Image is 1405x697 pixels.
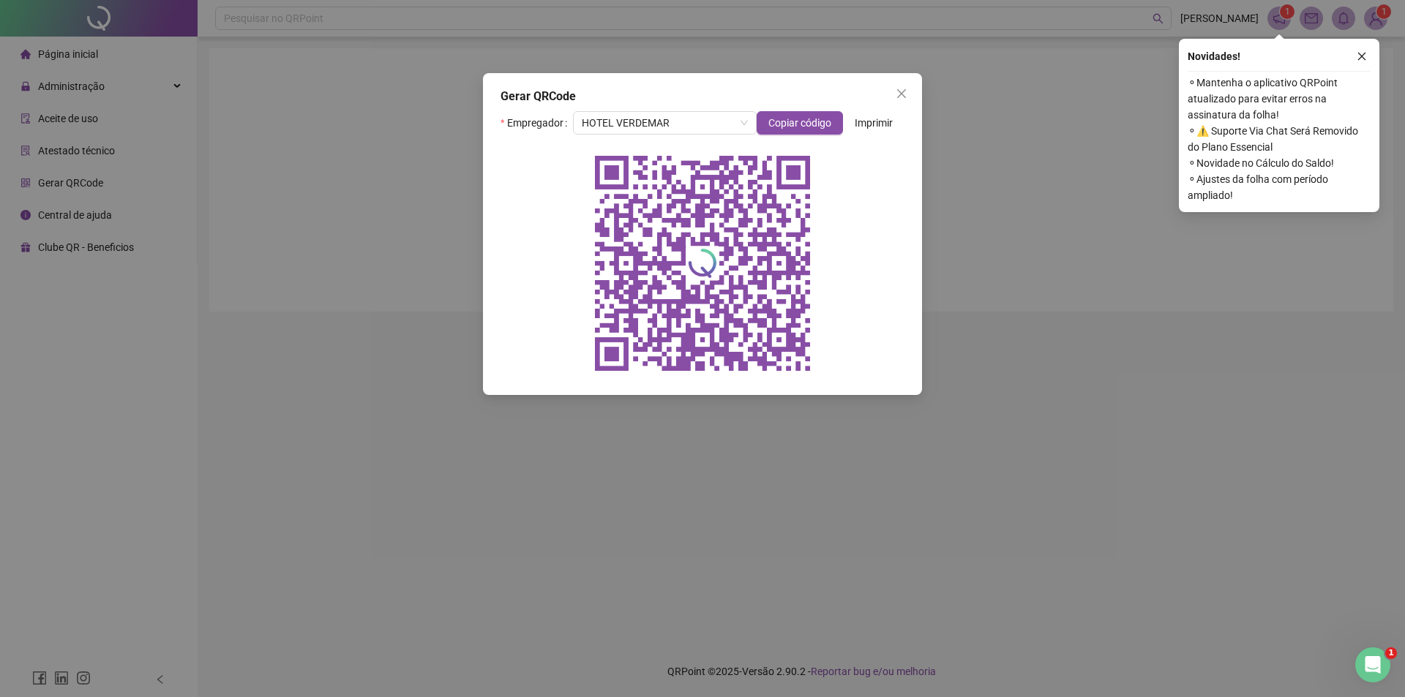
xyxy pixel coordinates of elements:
span: Imprimir [855,115,893,131]
img: qrcode do empregador [585,146,820,380]
span: ⚬ Mantenha o aplicativo QRPoint atualizado para evitar erros na assinatura da folha! [1188,75,1371,123]
iframe: Intercom live chat [1355,647,1390,682]
button: Close [890,82,913,105]
span: 1 [1385,647,1397,659]
button: Imprimir [843,111,904,135]
span: ⚬ Novidade no Cálculo do Saldo! [1188,155,1371,171]
span: close [1357,51,1367,61]
span: ⚬ Ajustes da folha com período ampliado! [1188,171,1371,203]
span: Novidades ! [1188,48,1240,64]
span: ⚬ ⚠️ Suporte Via Chat Será Removido do Plano Essencial [1188,123,1371,155]
div: Gerar QRCode [501,88,904,105]
button: Copiar código [757,111,843,135]
span: Copiar código [768,115,831,131]
span: HOTEL VERDEMAR [582,112,748,134]
label: Empregador [501,111,573,135]
span: close [896,88,907,99]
